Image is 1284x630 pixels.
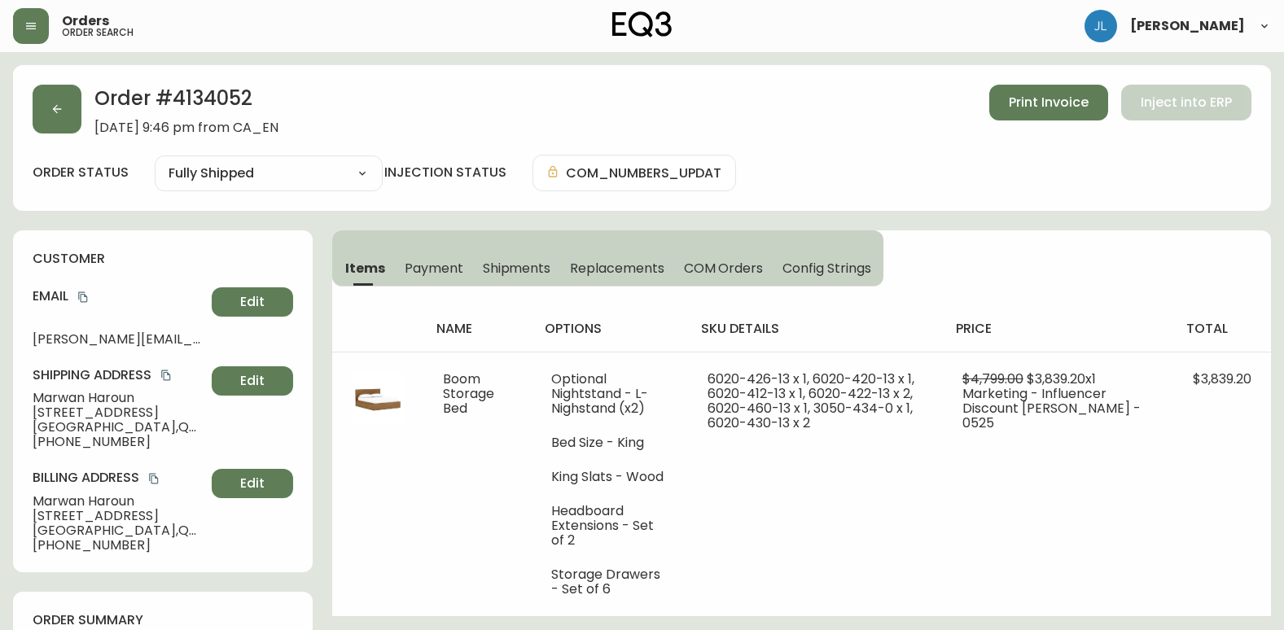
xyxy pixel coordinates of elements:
[94,85,278,120] h2: Order # 4134052
[551,372,668,416] li: Optional Nightstand - L-Nighstand (x2)
[33,538,205,553] span: [PHONE_NUMBER]
[962,384,1141,432] span: Marketing - Influencer Discount [PERSON_NAME] - 0525
[240,372,265,390] span: Edit
[483,260,551,277] span: Shipments
[684,260,764,277] span: COM Orders
[384,164,506,182] h4: injection status
[33,332,205,347] span: [PERSON_NAME][EMAIL_ADDRESS][DOMAIN_NAME]
[405,260,463,277] span: Payment
[1193,370,1251,388] span: $3,839.20
[612,11,673,37] img: logo
[146,470,162,487] button: copy
[436,320,518,338] h4: name
[33,435,205,449] span: [PHONE_NUMBER]
[352,372,404,424] img: 7bda550b-f167-4884-b233-83f4c05ca7c9.jpg
[75,289,91,305] button: copy
[33,523,205,538] span: [GEOGRAPHIC_DATA] , QC , H2T 1P6 , CA
[240,475,265,492] span: Edit
[551,504,668,548] li: Headboard Extensions - Set of 2
[33,405,205,420] span: [STREET_ADDRESS]
[551,435,668,450] li: Bed Size - King
[62,28,134,37] h5: order search
[212,287,293,317] button: Edit
[1009,94,1089,112] span: Print Invoice
[62,15,109,28] span: Orders
[33,164,129,182] label: order status
[33,366,205,384] h4: Shipping Address
[989,85,1108,120] button: Print Invoice
[545,320,675,338] h4: options
[212,469,293,498] button: Edit
[33,611,293,629] h4: order summary
[708,370,914,432] span: 6020-426-13 x 1, 6020-420-13 x 1, 6020-412-13 x 1, 6020-422-13 x 2, 6020-460-13 x 1, 3050-434-0 x...
[33,250,293,268] h4: customer
[33,420,205,435] span: [GEOGRAPHIC_DATA] , QC , H1T 4B9 , CA
[782,260,870,277] span: Config Strings
[212,366,293,396] button: Edit
[962,370,1023,388] span: $4,799.00
[33,469,205,487] h4: Billing Address
[1085,10,1117,42] img: 1c9c23e2a847dab86f8017579b61559c
[1186,320,1258,338] h4: total
[94,120,278,135] span: [DATE] 9:46 pm from CA_EN
[443,370,494,418] span: Boom Storage Bed
[158,367,174,383] button: copy
[1130,20,1245,33] span: [PERSON_NAME]
[240,293,265,311] span: Edit
[33,509,205,523] span: [STREET_ADDRESS]
[33,494,205,509] span: Marwan Haroun
[956,320,1160,338] h4: price
[33,391,205,405] span: Marwan Haroun
[33,287,205,305] h4: Email
[345,260,385,277] span: Items
[570,260,664,277] span: Replacements
[701,320,930,338] h4: sku details
[1027,370,1096,388] span: $3,839.20 x 1
[551,567,668,597] li: Storage Drawers - Set of 6
[551,470,668,484] li: King Slats - Wood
